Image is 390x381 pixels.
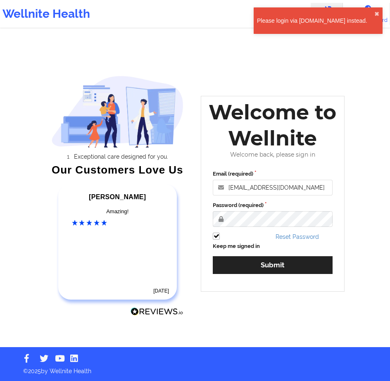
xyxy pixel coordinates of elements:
input: Email address [213,180,333,195]
label: Keep me signed in [213,242,260,250]
a: Login [311,3,343,25]
div: Amazing! [72,207,164,216]
a: Reviews.io Logo [131,307,183,318]
label: Password (required) [213,201,333,210]
time: [DATE] [153,288,169,294]
div: Welcome back, please sign in [207,151,338,158]
span: [PERSON_NAME] [89,193,146,200]
div: Our Customers Love Us [52,166,184,174]
a: Forgot Password [343,3,390,25]
a: Reset Password [276,233,319,240]
div: Welcome to Wellnite [207,99,338,151]
div: Please login via [DOMAIN_NAME] instead. [257,17,374,25]
img: Reviews.io Logo [131,307,183,316]
label: Email (required) [213,170,333,178]
button: close [374,11,379,17]
img: wellnite-auth-hero_200.c722682e.png [52,76,184,148]
p: © 2025 by Wellnite Health [17,361,373,375]
button: Submit [213,256,333,274]
li: Exceptional care designed for you. [59,153,183,160]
